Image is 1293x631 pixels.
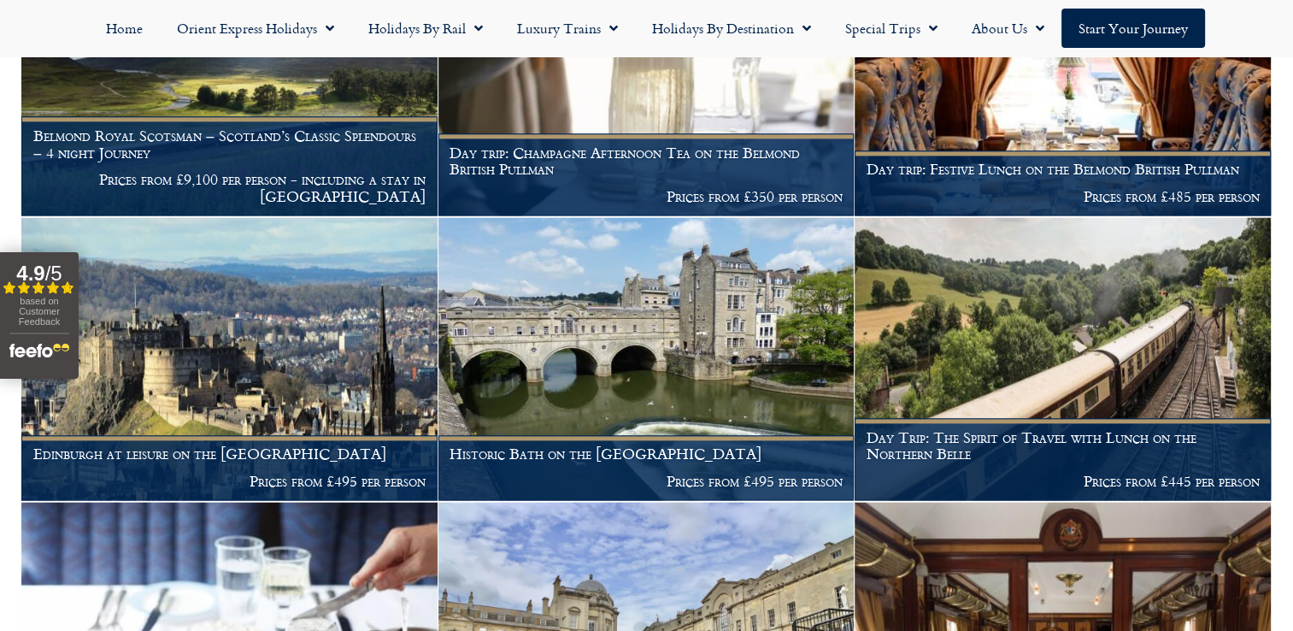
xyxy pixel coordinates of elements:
[33,473,426,490] p: Prices from £495 per person
[635,9,828,48] a: Holidays by Destination
[438,217,855,501] a: Historic Bath on the [GEOGRAPHIC_DATA] Prices from £495 per person
[867,188,1260,205] p: Prices from £485 per person
[33,127,426,161] h1: Belmond Royal Scotsman – Scotland’s Classic Splendours – 4 night Journey
[33,171,426,204] p: Prices from £9,100 per person - including a stay in [GEOGRAPHIC_DATA]
[450,144,843,178] h1: Day trip: Champagne Afternoon Tea on the Belmond British Pullman
[33,445,426,463] h1: Edinburgh at leisure on the [GEOGRAPHIC_DATA]
[9,9,1284,48] nav: Menu
[867,473,1260,490] p: Prices from £445 per person
[21,217,438,501] a: Edinburgh at leisure on the [GEOGRAPHIC_DATA] Prices from £495 per person
[450,445,843,463] h1: Historic Bath on the [GEOGRAPHIC_DATA]
[1061,9,1205,48] a: Start your Journey
[828,9,955,48] a: Special Trips
[955,9,1061,48] a: About Us
[450,473,843,490] p: Prices from £495 per person
[450,188,843,205] p: Prices from £350 per person
[89,9,160,48] a: Home
[160,9,351,48] a: Orient Express Holidays
[500,9,635,48] a: Luxury Trains
[855,217,1272,501] a: Day Trip: The Spirit of Travel with Lunch on the Northern Belle Prices from £445 per person
[867,429,1260,463] h1: Day Trip: The Spirit of Travel with Lunch on the Northern Belle
[351,9,500,48] a: Holidays by Rail
[867,161,1260,178] h1: Day trip: Festive Lunch on the Belmond British Pullman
